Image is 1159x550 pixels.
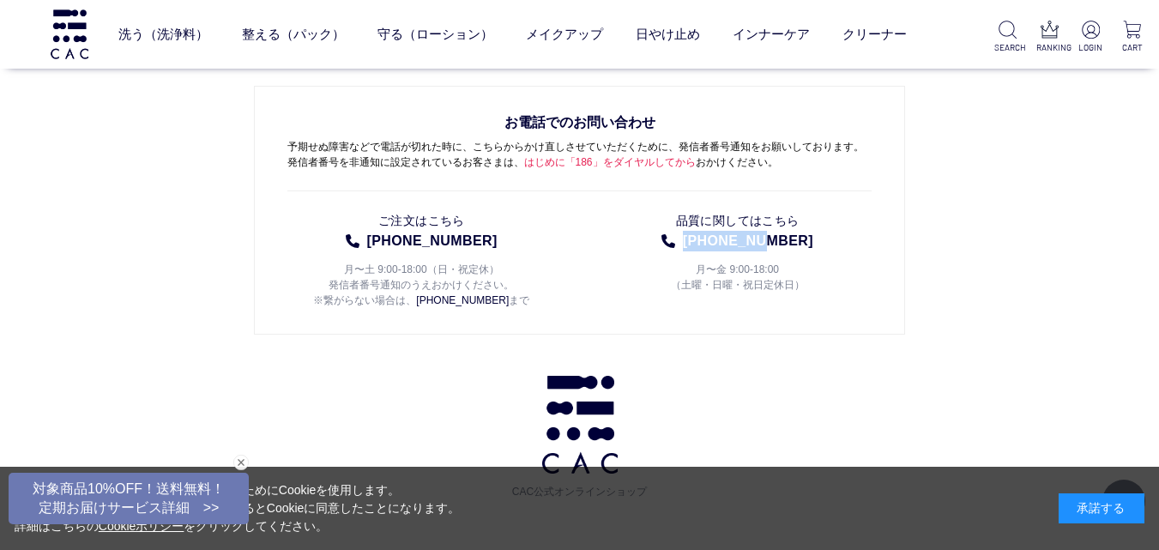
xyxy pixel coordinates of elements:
p: 月〜金 9:00-18:00 （土曜・日曜・祝日定休日） [603,251,872,293]
a: 整える（パック） [242,11,345,57]
div: 承諾する [1059,493,1144,523]
a: インナーケア [733,11,810,57]
a: 日やけ止め [636,11,700,57]
a: CAC公式オンラインショップ [507,376,653,499]
p: CART [1119,41,1145,54]
a: メイクアップ [526,11,603,57]
a: クリーナー [842,11,907,57]
span: お電話でのお問い合わせ [287,112,872,139]
p: RANKING [1036,41,1063,54]
a: 洗う（洗浄料） [118,11,208,57]
img: logo [48,9,91,58]
p: LOGIN [1078,41,1104,54]
p: SEARCH [994,41,1021,54]
a: RANKING [1036,21,1063,54]
a: SEARCH [994,21,1021,54]
p: 月〜土 9:00-18:00（日・祝定休） 発信者番号通知のうえおかけください。 ※繋がらない場合は、 まで [287,251,557,308]
a: LOGIN [1078,21,1104,54]
a: CART [1119,21,1145,54]
p: 予期せぬ障害などで電話が切れた時に、こちらからかけ直しさせていただくために、発信者番号通知をお願いしております。 発信者番号を非通知に設定されているお客さまは、 おかけください。 [287,112,872,191]
a: 守る（ローション） [377,11,493,57]
span: はじめに「186」をダイヤルしてから [524,156,696,168]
